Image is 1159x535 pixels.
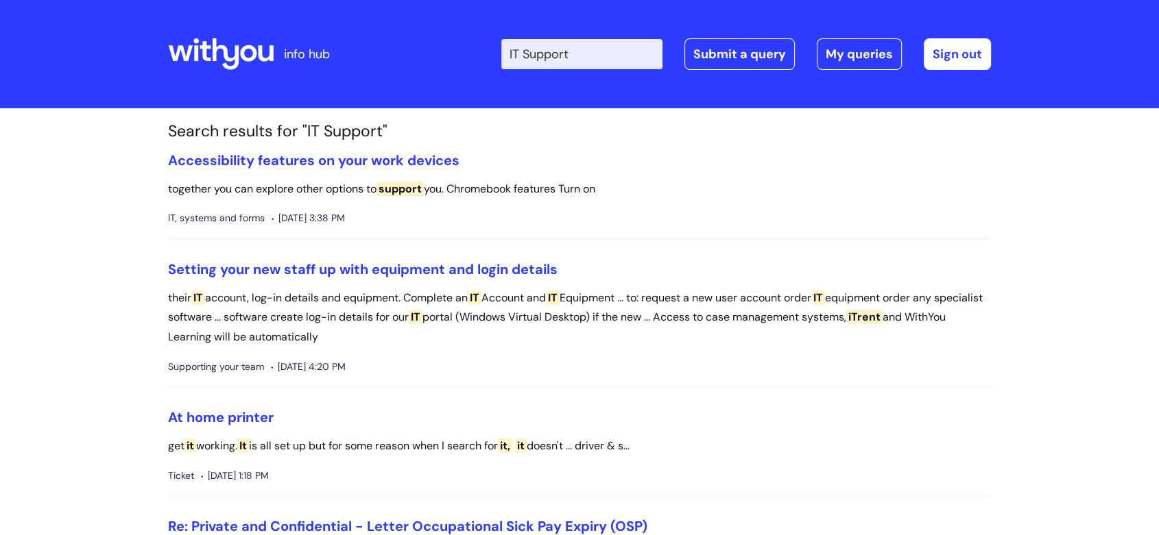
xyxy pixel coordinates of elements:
span: IT [546,290,560,305]
span: iTrent [846,310,883,324]
a: Re: Private and Confidential - Letter Occupational Sick Pay Expiry (OSP) [168,517,647,535]
span: Supporting your team [168,358,264,375]
div: | - [501,38,991,70]
p: get working. is all set up but for some reason when I search for doesn't ... driver & s... [168,436,991,456]
span: IT [811,290,825,305]
a: Sign out [924,38,991,70]
a: Setting your new staff up with equipment and login details [168,260,558,278]
span: IT [409,310,422,324]
span: [DATE] 1:18 PM [201,467,269,484]
p: their account, log-in details and equipment. Complete an Account and Equipment ... to: request a ... [168,288,991,347]
span: IT, systems and forms [168,210,265,227]
a: Submit a query [684,38,795,70]
span: IT [468,290,481,305]
span: [DATE] 4:20 PM [271,358,346,375]
span: it [184,438,196,453]
p: info hub [284,43,330,65]
a: At home printer [168,408,274,426]
span: it, [498,438,512,453]
h1: Search results for "IT Support" [168,122,991,141]
span: It [237,438,249,453]
span: support [377,182,424,196]
span: it [515,438,527,453]
span: IT [191,290,205,305]
span: Ticket [168,467,194,484]
p: together you can explore other options to you. Chromebook features Turn on [168,179,991,199]
a: Accessibility features on your work devices [168,151,459,169]
a: My queries [817,38,902,70]
input: Search [501,39,662,69]
span: [DATE] 3:38 PM [272,210,345,227]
